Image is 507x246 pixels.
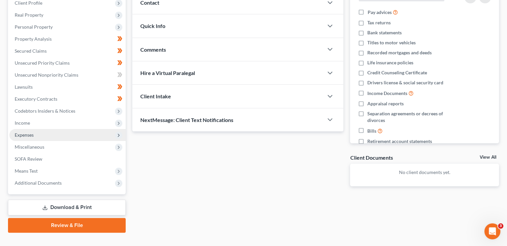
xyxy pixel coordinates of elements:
span: Hire a Virtual Paralegal [140,70,195,76]
span: Separation agreements or decrees of divorces [367,110,456,124]
div: Client Documents [350,154,393,161]
span: Miscellaneous [15,144,44,150]
span: NextMessage: Client Text Notifications [140,117,233,123]
span: Pay advices [367,9,391,16]
span: Comments [140,46,166,53]
a: View All [480,155,496,160]
span: Recorded mortgages and deeds [367,49,432,56]
a: Secured Claims [9,45,126,57]
span: Bank statements [367,29,402,36]
span: Expenses [15,132,34,138]
span: Means Test [15,168,38,174]
span: Income [15,120,30,126]
span: Real Property [15,12,43,18]
span: Unsecured Priority Claims [15,60,70,66]
span: Unsecured Nonpriority Claims [15,72,78,78]
span: Titles to motor vehicles [367,39,416,46]
span: Tax returns [367,19,391,26]
span: Drivers license & social security card [367,79,443,86]
span: Appraisal reports [367,100,404,107]
a: SOFA Review [9,153,126,165]
span: Secured Claims [15,48,47,54]
iframe: Intercom live chat [484,223,500,239]
span: Income Documents [367,90,407,97]
a: Property Analysis [9,33,126,45]
span: Additional Documents [15,180,62,186]
a: Lawsuits [9,81,126,93]
a: Executory Contracts [9,93,126,105]
span: Quick Info [140,23,165,29]
span: Personal Property [15,24,53,30]
span: Credit Counseling Certificate [367,69,427,76]
a: Download & Print [8,200,126,215]
span: Bills [367,128,376,134]
a: Unsecured Nonpriority Claims [9,69,126,81]
p: No client documents yet. [355,169,494,176]
a: Review & File [8,218,126,233]
span: Retirement account statements [367,138,432,145]
a: Unsecured Priority Claims [9,57,126,69]
span: Property Analysis [15,36,52,42]
span: Life insurance policies [367,59,413,66]
span: Lawsuits [15,84,33,90]
span: SOFA Review [15,156,42,162]
span: 3 [498,223,503,229]
span: Executory Contracts [15,96,57,102]
span: Codebtors Insiders & Notices [15,108,75,114]
span: Client Intake [140,93,171,99]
